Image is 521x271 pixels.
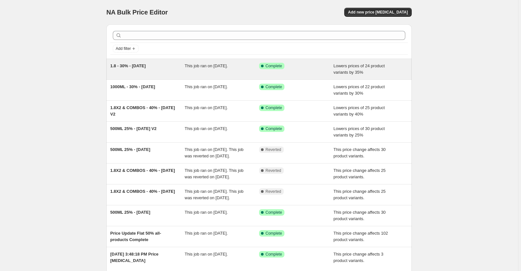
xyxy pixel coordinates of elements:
[265,105,282,110] span: Complete
[185,105,228,110] span: This job ran on [DATE].
[185,252,228,257] span: This job ran on [DATE].
[265,126,282,131] span: Complete
[185,189,244,200] span: This job ran on [DATE]. This job was reverted on [DATE].
[185,84,228,89] span: This job ran on [DATE].
[334,252,383,263] span: This price change affects 3 product variants.
[110,252,158,263] span: [DATE] 3:48:18 PM Price [MEDICAL_DATA]
[265,189,281,194] span: Reverted
[113,45,139,52] button: Add filter
[334,63,385,75] span: Lowers prices of 24 product variants by 35%
[334,231,388,242] span: This price change affects 102 product variants.
[185,231,228,236] span: This job ran on [DATE].
[110,105,175,117] span: 1.8X2 & COMBOS - 40% - [DATE] V2
[110,84,155,89] span: 1000ML - 30% - [DATE]
[265,231,282,236] span: Complete
[334,126,385,137] span: Lowers prices of 30 product variants by 25%
[110,63,146,68] span: 1.8 - 30% - [DATE]
[185,63,228,68] span: This job ran on [DATE].
[110,126,157,131] span: 500ML 25% - [DATE] V2
[348,10,408,15] span: Add new price [MEDICAL_DATA]
[334,189,386,200] span: This price change affects 25 product variants.
[185,210,228,215] span: This job ran on [DATE].
[110,168,175,173] span: 1.8X2 & COMBOS - 40% - [DATE]
[334,147,386,158] span: This price change affects 30 product variants.
[265,168,281,173] span: Reverted
[106,9,168,16] span: NA Bulk Price Editor
[344,8,412,17] button: Add new price [MEDICAL_DATA]
[185,126,228,131] span: This job ran on [DATE].
[265,252,282,257] span: Complete
[185,147,244,158] span: This job ran on [DATE]. This job was reverted on [DATE].
[334,210,386,221] span: This price change affects 30 product variants.
[334,105,385,117] span: Lowers prices of 25 product variants by 40%
[334,168,386,179] span: This price change affects 25 product variants.
[110,189,175,194] span: 1.8X2 & COMBOS - 40% - [DATE]
[265,147,281,152] span: Reverted
[185,168,244,179] span: This job ran on [DATE]. This job was reverted on [DATE].
[334,84,385,96] span: Lowers prices of 22 product variants by 30%
[116,46,131,51] span: Add filter
[110,210,150,215] span: 500ML 25% - [DATE]
[265,63,282,69] span: Complete
[110,231,161,242] span: Price Update Flat 50% all-products Complete
[265,84,282,89] span: Complete
[265,210,282,215] span: Complete
[110,147,150,152] span: 500ML 25% - [DATE]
